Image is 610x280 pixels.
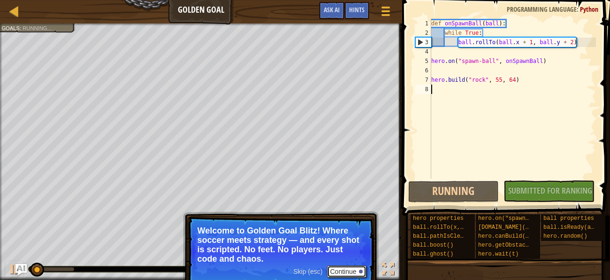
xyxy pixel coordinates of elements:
[5,261,23,280] button: Ctrl + P: Play
[324,5,340,14] span: Ask AI
[413,224,470,231] span: ball.rollTo(x, y)
[415,19,431,28] div: 1
[415,28,431,38] div: 2
[408,181,499,202] button: Running
[413,215,464,222] span: hero properties
[413,233,487,240] span: ball.pathIsClear(x, y)
[198,226,364,264] p: Welcome to Golden Goal Blitz! Where soccer meets strategy — and every shot is scripted. No feet. ...
[478,242,559,249] span: hero.getObstacleAt(x, y)
[543,215,594,222] span: ball properties
[416,38,431,47] div: 3
[413,251,453,257] span: ball.ghost()
[415,47,431,56] div: 4
[478,233,542,240] span: hero.canBuild(x, y)
[374,2,397,24] button: Show game menu
[413,242,453,249] span: ball.boost()
[415,56,431,66] div: 5
[478,215,559,222] span: hero.on("spawn-ball", f)
[507,5,577,14] span: Programming language
[415,85,431,94] div: 8
[415,75,431,85] div: 7
[327,265,366,278] button: Continue
[478,224,563,231] span: [DOMAIN_NAME](type, x, y)
[543,233,587,240] span: hero.random()
[577,5,580,14] span: :
[379,261,397,280] button: Toggle fullscreen
[478,251,518,257] span: hero.wait(t)
[415,66,431,75] div: 6
[580,5,598,14] span: Python
[20,25,23,31] span: :
[293,268,322,275] span: Skip (esc)
[15,264,27,275] button: Ask AI
[319,2,344,19] button: Ask AI
[349,5,365,14] span: Hints
[23,25,52,31] span: Running...
[1,25,20,31] span: Goals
